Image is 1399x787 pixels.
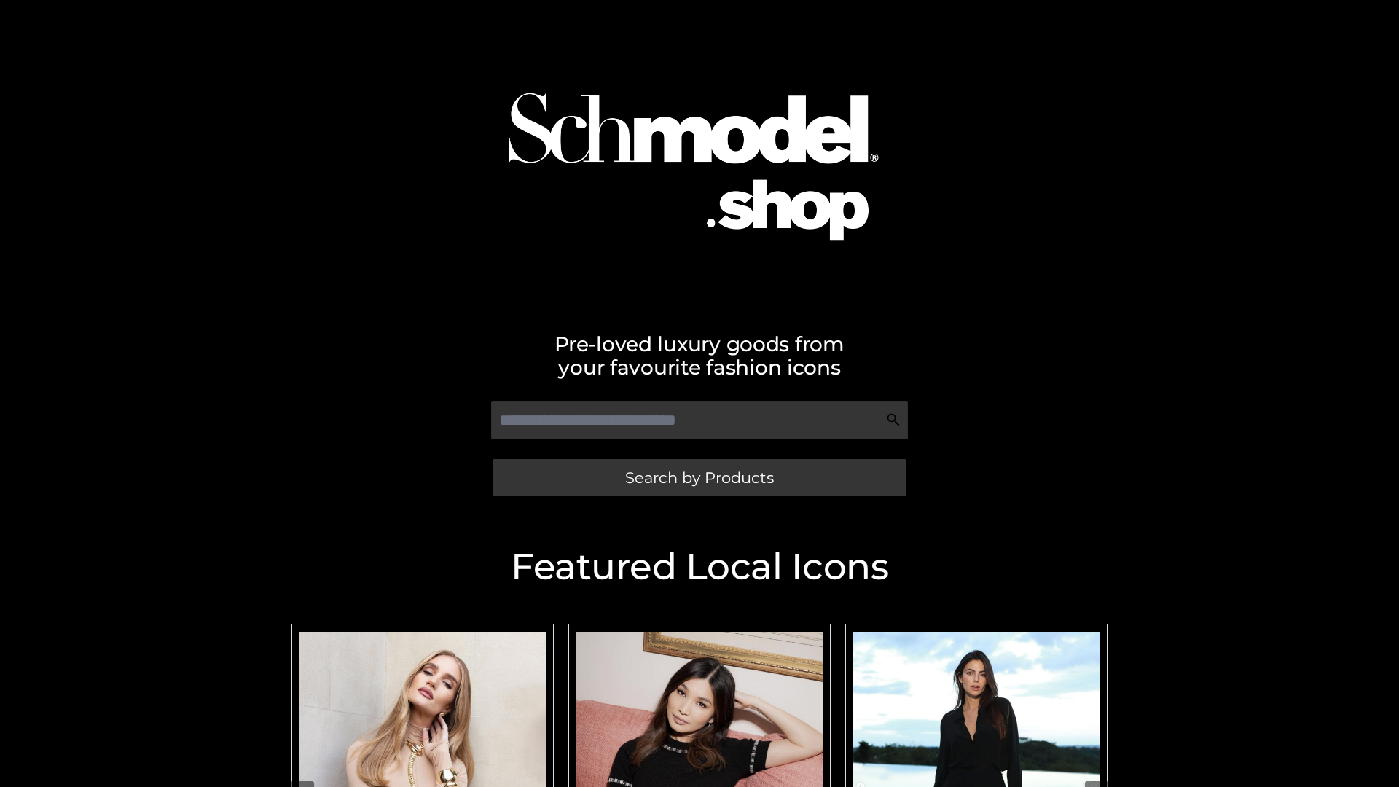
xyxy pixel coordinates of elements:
h2: Featured Local Icons​ [284,549,1115,585]
h2: Pre-loved luxury goods from your favourite fashion icons [284,332,1115,379]
span: Search by Products [625,470,774,485]
a: Search by Products [493,459,906,496]
img: Search Icon [886,412,901,427]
